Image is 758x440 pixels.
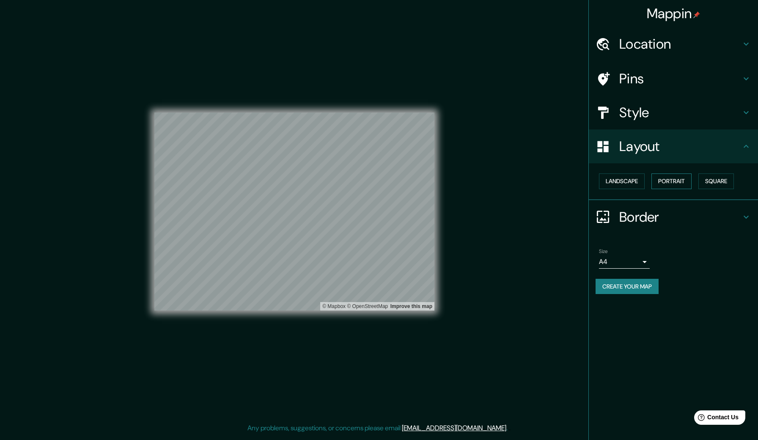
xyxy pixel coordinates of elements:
[619,104,741,121] h4: Style
[589,27,758,61] div: Location
[619,70,741,87] h4: Pins
[347,303,388,309] a: OpenStreetMap
[589,62,758,96] div: Pins
[599,173,645,189] button: Landscape
[651,173,692,189] button: Portrait
[683,407,749,431] iframe: Help widget launcher
[509,423,511,433] div: .
[589,96,758,129] div: Style
[154,113,434,311] canvas: Map
[596,279,659,294] button: Create your map
[247,423,508,433] p: Any problems, suggestions, or concerns please email .
[693,11,700,18] img: pin-icon.png
[390,303,432,309] a: Map feedback
[698,173,734,189] button: Square
[619,138,741,155] h4: Layout
[619,209,741,225] h4: Border
[322,303,346,309] a: Mapbox
[402,423,506,432] a: [EMAIL_ADDRESS][DOMAIN_NAME]
[589,200,758,234] div: Border
[599,247,608,255] label: Size
[589,129,758,163] div: Layout
[647,5,700,22] h4: Mappin
[599,255,650,269] div: A4
[619,36,741,52] h4: Location
[508,423,509,433] div: .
